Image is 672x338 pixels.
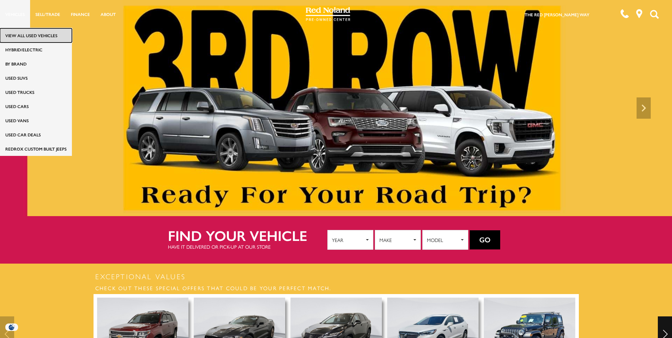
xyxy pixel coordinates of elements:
[168,243,327,250] p: Have it delivered or pick-up at our store
[427,235,459,245] span: Model
[168,227,327,243] h2: Find your vehicle
[327,230,373,250] button: Year
[525,11,589,18] a: The Red [PERSON_NAME] Way
[306,10,350,17] a: Red Noland Pre-Owned
[94,271,579,282] h2: Exceptional Values
[637,97,651,119] div: Next
[647,0,661,28] button: Open the search field
[422,230,468,250] button: Model
[379,235,412,245] span: Make
[4,323,20,331] img: Opt-Out Icon
[470,230,500,249] button: Go
[4,323,20,331] section: Click to Open Cookie Consent Modal
[94,282,579,294] h3: Check out these special offers that could be your perfect match.
[375,230,421,250] button: Make
[332,235,364,245] span: Year
[306,7,350,21] img: Red Noland Pre-Owned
